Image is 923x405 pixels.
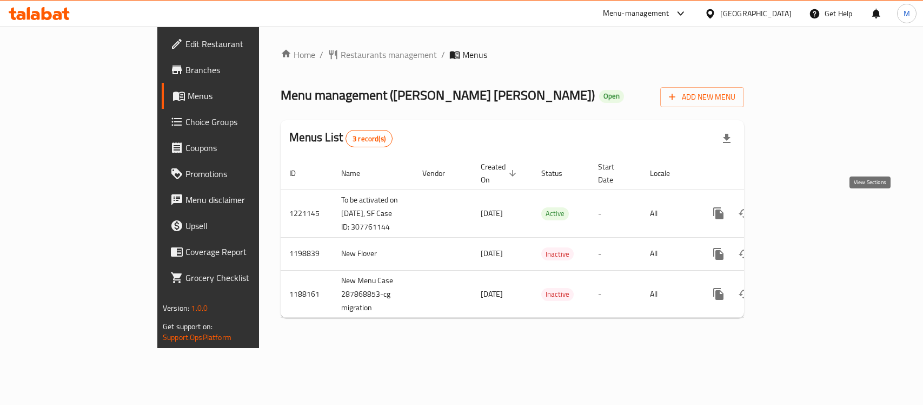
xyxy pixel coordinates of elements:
span: Restaurants management [341,48,437,61]
span: ID [289,167,310,180]
span: Name [341,167,374,180]
span: Vendor [422,167,459,180]
span: [DATE] [481,206,503,220]
td: To be activated on [DATE], SF Case ID: 307761144 [333,190,414,237]
div: Inactive [541,288,574,301]
a: Support.OpsPlatform [163,330,231,344]
span: Status [541,167,576,180]
a: Edit Restaurant [162,31,311,57]
a: Grocery Checklist [162,265,311,291]
div: [GEOGRAPHIC_DATA] [720,8,792,19]
span: [DATE] [481,246,503,260]
span: Inactive [541,248,574,260]
div: Total records count [346,130,393,147]
button: Change Status [732,281,758,307]
span: Active [541,207,569,220]
button: Change Status [732,241,758,267]
table: enhanced table [281,157,818,318]
button: more [706,281,732,307]
a: Upsell [162,213,311,239]
span: Edit Restaurant [185,37,303,50]
button: more [706,241,732,267]
span: Version: [163,301,189,315]
button: Add New Menu [660,87,744,107]
span: 1.0.0 [191,301,208,315]
span: Menu disclaimer [185,193,303,206]
span: Inactive [541,288,574,301]
div: Inactive [541,247,574,260]
span: Branches [185,63,303,76]
a: Restaurants management [328,48,437,61]
div: Open [599,90,624,103]
li: / [441,48,445,61]
td: All [641,237,697,270]
a: Choice Groups [162,109,311,135]
a: Branches [162,57,311,83]
td: New Flover [333,237,414,270]
h2: Menus List [289,129,393,147]
span: Choice Groups [185,115,303,128]
span: Get support on: [163,319,213,334]
span: [DATE] [481,287,503,301]
td: New Menu Case 287868853-cg migration [333,270,414,318]
span: Add New Menu [669,90,735,104]
a: Menus [162,83,311,109]
span: Start Date [598,160,628,186]
nav: breadcrumb [281,48,744,61]
div: Menu-management [603,7,669,20]
td: - [589,270,641,318]
span: Menus [188,89,303,102]
span: Created On [481,160,520,186]
span: Menus [462,48,487,61]
span: M [904,8,910,19]
span: Grocery Checklist [185,271,303,284]
li: / [320,48,323,61]
span: Coupons [185,141,303,154]
td: - [589,190,641,237]
span: Open [599,92,624,101]
span: Menu management ( [PERSON_NAME] [PERSON_NAME] ) [281,83,595,107]
div: Export file [714,126,740,152]
td: - [589,237,641,270]
td: All [641,190,697,237]
span: Promotions [185,167,303,180]
th: Actions [697,157,818,190]
a: Coverage Report [162,239,311,265]
td: All [641,270,697,318]
a: Coupons [162,135,311,161]
button: more [706,200,732,226]
span: Upsell [185,219,303,232]
span: Coverage Report [185,245,303,258]
a: Menu disclaimer [162,187,311,213]
a: Promotions [162,161,311,187]
span: Locale [650,167,684,180]
span: 3 record(s) [346,134,392,144]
